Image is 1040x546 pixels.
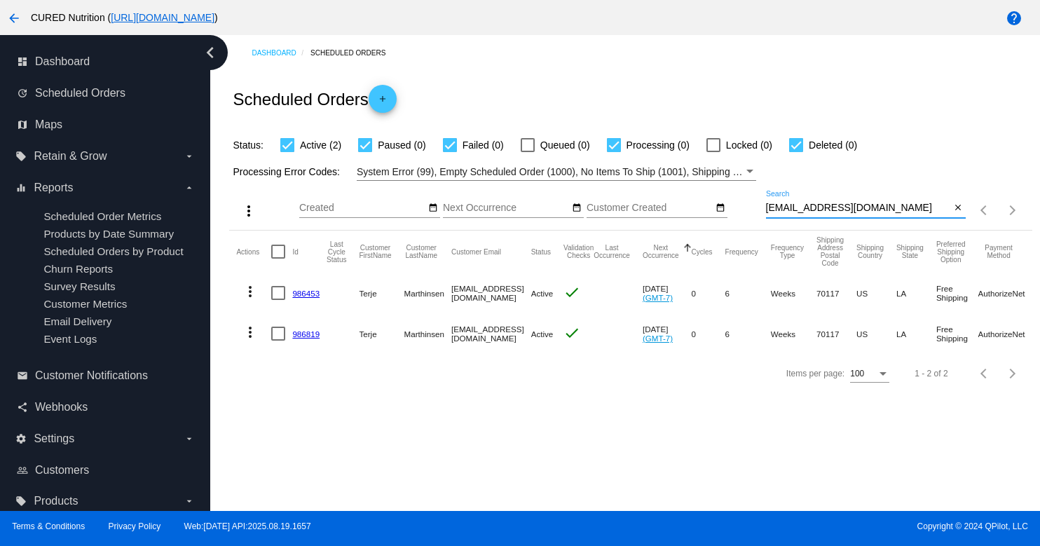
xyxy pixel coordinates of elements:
[725,247,758,256] button: Change sorting for Frequency
[43,280,115,292] a: Survey Results
[17,119,28,130] i: map
[692,247,713,256] button: Change sorting for Cycles
[184,496,195,507] i: arrow_drop_down
[35,87,125,100] span: Scheduled Orders
[540,137,590,153] span: Queued (0)
[12,521,85,531] a: Terms & Conditions
[816,273,856,313] mat-cell: 70117
[35,118,62,131] span: Maps
[563,284,580,301] mat-icon: check
[35,401,88,414] span: Webhooks
[43,210,161,222] a: Scheduled Order Metrics
[15,151,27,162] i: local_offer
[17,364,195,387] a: email Customer Notifications
[587,203,713,214] input: Customer Created
[34,150,107,163] span: Retain & Grow
[896,244,924,259] button: Change sorting for ShippingState
[716,203,725,214] mat-icon: date_range
[233,139,264,151] span: Status:
[766,203,951,214] input: Search
[34,495,78,507] span: Products
[850,369,864,378] span: 100
[643,244,679,259] button: Change sorting for NextOccurrenceUtc
[532,521,1028,531] span: Copyright © 2024 QPilot, LLC
[816,313,856,354] mat-cell: 70117
[359,273,404,313] mat-cell: Terje
[35,55,90,68] span: Dashboard
[43,298,127,310] a: Customer Metrics
[643,273,692,313] mat-cell: [DATE]
[252,42,310,64] a: Dashboard
[404,313,451,354] mat-cell: Marthinsen
[34,182,73,194] span: Reports
[43,245,183,257] a: Scheduled Orders by Product
[43,263,113,275] a: Churn Reports
[856,244,884,259] button: Change sorting for ShippingCountry
[725,273,771,313] mat-cell: 6
[971,196,999,224] button: Previous page
[236,231,271,273] mat-header-cell: Actions
[43,228,174,240] a: Products by Date Summary
[915,369,947,378] div: 1 - 2 of 2
[357,163,756,181] mat-select: Filter by Processing Error Codes
[299,203,425,214] input: Created
[428,203,438,214] mat-icon: date_range
[233,85,396,113] h2: Scheduled Orders
[17,370,28,381] i: email
[951,201,966,216] button: Clear
[451,313,531,354] mat-cell: [EMAIL_ADDRESS][DOMAIN_NAME]
[999,360,1027,388] button: Next page
[242,324,259,341] mat-icon: more_vert
[327,240,346,264] button: Change sorting for LastProcessingCycleId
[978,273,1032,313] mat-cell: AuthorizeNet
[563,231,594,273] mat-header-cell: Validation Checks
[184,182,195,193] i: arrow_drop_down
[531,247,551,256] button: Change sorting for Status
[31,12,218,23] span: CURED Nutrition ( )
[233,166,340,177] span: Processing Error Codes:
[17,114,195,136] a: map Maps
[15,433,27,444] i: settings
[310,42,398,64] a: Scheduled Orders
[463,137,504,153] span: Failed (0)
[359,244,391,259] button: Change sorting for CustomerFirstName
[184,433,195,444] i: arrow_drop_down
[17,396,195,418] a: share Webhooks
[43,333,97,345] a: Event Logs
[643,313,692,354] mat-cell: [DATE]
[359,313,404,354] mat-cell: Terje
[43,315,111,327] a: Email Delivery
[242,283,259,300] mat-icon: more_vert
[292,289,320,298] a: 986453
[978,244,1020,259] button: Change sorting for PaymentMethod.Type
[563,325,580,341] mat-icon: check
[240,203,257,219] mat-icon: more_vert
[692,313,725,354] mat-cell: 0
[292,329,320,339] a: 986819
[184,151,195,162] i: arrow_drop_down
[17,402,28,413] i: share
[17,56,28,67] i: dashboard
[15,182,27,193] i: equalizer
[109,521,161,531] a: Privacy Policy
[692,273,725,313] mat-cell: 0
[771,313,816,354] mat-cell: Weeks
[816,236,844,267] button: Change sorting for ShippingPostcode
[17,50,195,73] a: dashboard Dashboard
[850,369,889,379] mat-select: Items per page:
[531,329,554,339] span: Active
[15,496,27,507] i: local_offer
[594,244,630,259] button: Change sorting for LastOccurrenceUtc
[17,465,28,476] i: people_outline
[896,313,936,354] mat-cell: LA
[111,12,214,23] a: [URL][DOMAIN_NAME]
[725,313,771,354] mat-cell: 6
[1006,10,1022,27] mat-icon: help
[971,360,999,388] button: Previous page
[953,203,963,214] mat-icon: close
[17,459,195,482] a: people_outline Customers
